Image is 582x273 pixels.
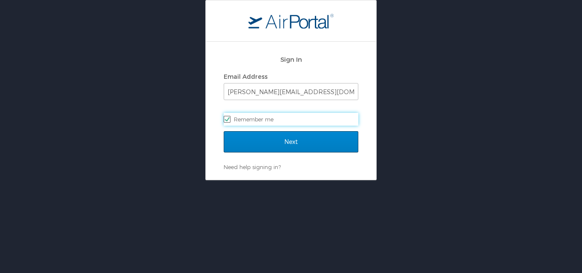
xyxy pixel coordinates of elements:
[224,113,358,126] label: Remember me
[224,55,358,64] h2: Sign In
[224,131,358,152] input: Next
[224,164,281,170] a: Need help signing in?
[224,73,268,80] label: Email Address
[248,13,334,29] img: logo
